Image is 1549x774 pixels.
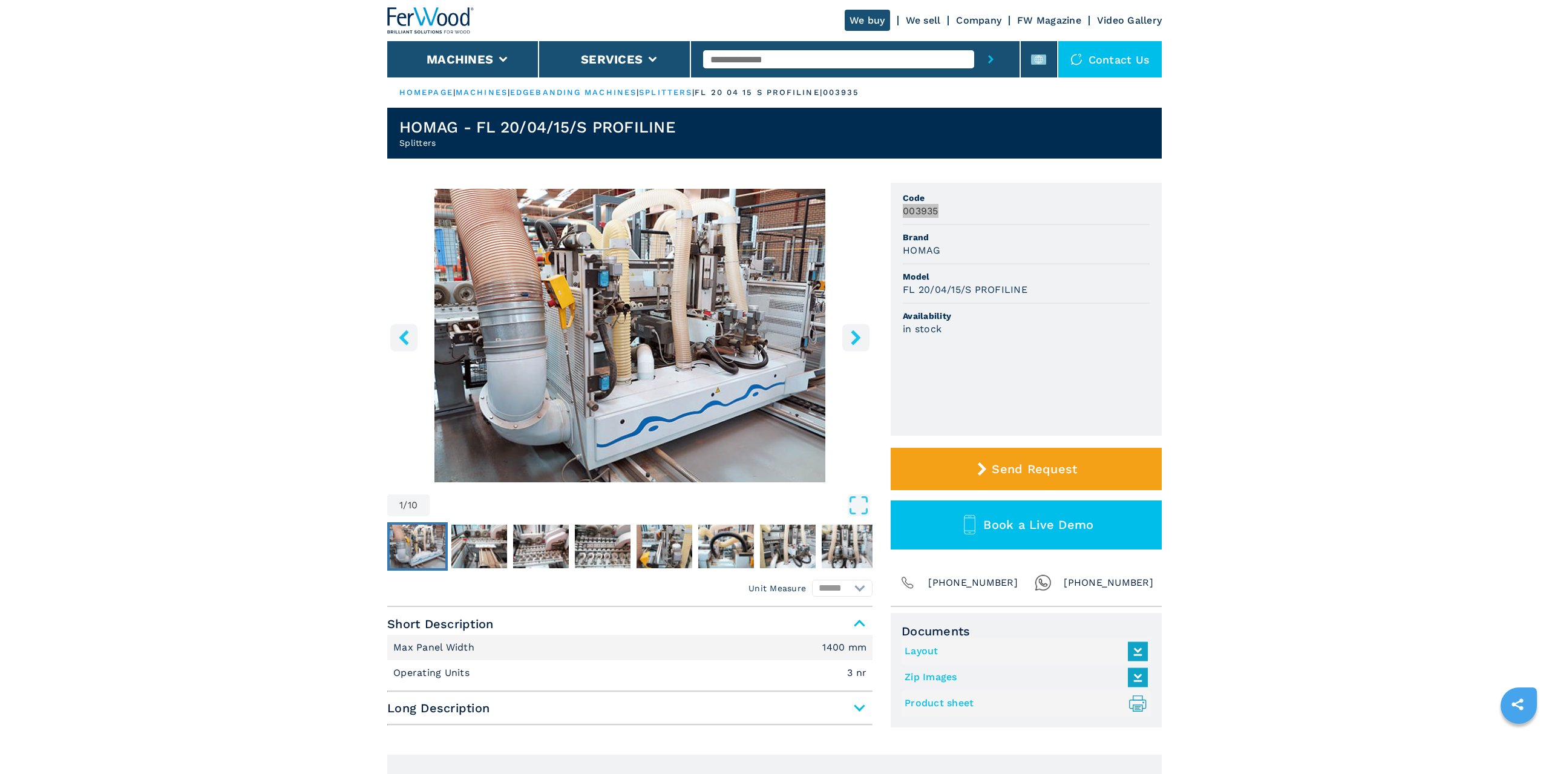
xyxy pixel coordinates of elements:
[845,10,890,31] a: We buy
[905,694,1142,713] a: Product sheet
[449,522,509,571] button: Go to Slide 2
[572,522,633,571] button: Go to Slide 4
[1058,41,1162,77] div: Contact us
[891,500,1162,549] button: Book a Live Demo
[453,88,456,97] span: |
[390,324,418,351] button: left-button
[1035,574,1052,591] img: Whatsapp
[903,322,942,336] h3: in stock
[387,189,873,482] img: Splitters HOMAG FL 20/04/15/S PROFILINE
[1498,720,1540,765] iframe: Chat
[637,525,692,568] img: 975d92cb790fc1b03275c6659b11f541
[387,522,448,571] button: Go to Slide 1
[393,641,477,654] p: Max Panel Width
[758,522,818,571] button: Go to Slide 7
[456,88,508,97] a: machines
[903,204,938,218] h3: 003935
[403,500,407,510] span: /
[513,525,569,568] img: c34380107f114638f1f62b595b25d02d
[1064,574,1153,591] span: [PHONE_NUMBER]
[1097,15,1162,26] a: Video Gallery
[390,525,445,568] img: 078fa7f57edd6ecc0440935c02bbbf1c
[575,525,630,568] img: 0b493cb91675413bfd7107275559fd81
[399,500,403,510] span: 1
[510,88,637,97] a: edgebanding machines
[905,667,1142,687] a: Zip Images
[637,88,639,97] span: |
[581,52,643,67] button: Services
[819,522,880,571] button: Go to Slide 8
[399,88,453,97] a: HOMEPAGE
[903,192,1150,204] span: Code
[387,613,873,635] span: Short Description
[903,310,1150,322] span: Availability
[639,88,692,97] a: splitters
[760,525,816,568] img: 6f1cd3bd24461380c5e643dfcbc3cdf9
[387,189,873,482] div: Go to Slide 1
[903,243,940,257] h3: HOMAG
[903,231,1150,243] span: Brand
[387,697,873,719] span: Long Description
[748,582,806,594] em: Unit Measure
[1502,689,1533,720] a: sharethis
[956,15,1001,26] a: Company
[387,522,873,571] nav: Thumbnail Navigation
[427,52,493,67] button: Machines
[399,117,676,137] h1: HOMAG - FL 20/04/15/S PROFILINE
[508,88,510,97] span: |
[903,283,1027,297] h3: FL 20/04/15/S PROFILINE
[891,448,1162,490] button: Send Request
[387,7,474,34] img: Ferwood
[695,87,822,98] p: fl 20 04 15 s profiline |
[928,574,1018,591] span: [PHONE_NUMBER]
[983,517,1093,532] span: Book a Live Demo
[399,137,676,149] h2: Splitters
[905,641,1142,661] a: Layout
[906,15,941,26] a: We sell
[847,668,866,678] em: 3 nr
[408,500,418,510] span: 10
[698,525,754,568] img: 1287143f8511f9a74904f7c7bda7a719
[387,635,873,686] div: Short Description
[1017,15,1081,26] a: FW Magazine
[823,87,860,98] p: 003935
[433,494,869,516] button: Open Fullscreen
[842,324,869,351] button: right-button
[899,574,916,591] img: Phone
[1070,53,1082,65] img: Contact us
[696,522,756,571] button: Go to Slide 6
[822,643,866,652] em: 1400 mm
[393,666,473,680] p: Operating Units
[451,525,507,568] img: 1cc9396a00ade4561978e1d68950d23b
[974,41,1007,77] button: submit-button
[992,462,1077,476] span: Send Request
[692,88,695,97] span: |
[902,624,1151,638] span: Documents
[822,525,877,568] img: 59b8fb59696a4a6a63a0ac62208ebc15
[634,522,695,571] button: Go to Slide 5
[903,271,1150,283] span: Model
[511,522,571,571] button: Go to Slide 3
